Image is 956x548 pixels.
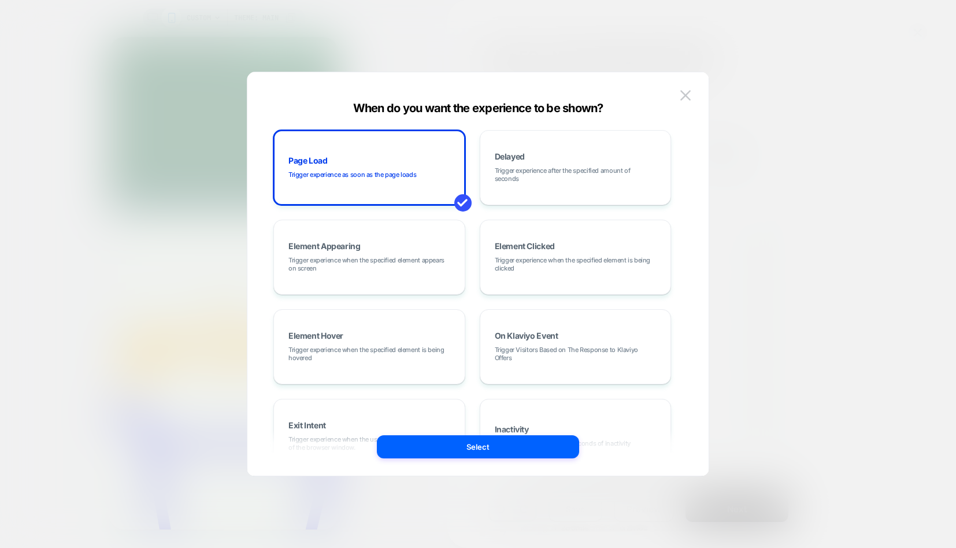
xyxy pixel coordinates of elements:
[495,166,657,183] span: Trigger experience after the specified amount of seconds
[3,159,220,172] span: 🍏 Grünny [PERSON_NAME] Apple is here! Get our new limited-edition flavor before it's gone! 🍏
[680,90,691,100] img: close
[495,153,525,161] span: Delayed
[495,425,529,434] span: Inactivity
[131,3,225,28] button: Try Grüns Kids →
[377,435,579,458] button: Select
[353,101,603,115] span: When do you want the experience to be shown?
[495,346,657,362] span: Trigger Visitors Based on The Response to Klaviyo Offers
[9,431,131,483] iframe: Marketing Popup
[495,242,555,250] span: Element Clicked
[495,256,657,272] span: Trigger experience when the specified element is being clicked
[495,332,558,340] span: On Klaviyo Event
